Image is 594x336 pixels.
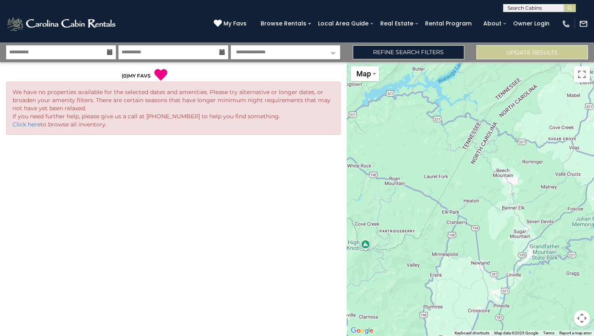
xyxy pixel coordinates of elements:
[562,19,571,28] img: phone-regular-white.png
[574,310,590,326] button: Map camera controls
[579,19,588,28] img: mail-regular-white.png
[376,17,417,30] a: Real Estate
[349,325,375,336] a: Open this area in Google Maps (opens a new window)
[314,17,373,30] a: Local Area Guide
[214,19,249,28] a: My Favs
[349,325,375,336] img: Google
[559,331,592,335] a: Report a map error
[479,17,506,30] a: About
[455,330,489,336] button: Keyboard shortcuts
[257,17,310,30] a: Browse Rentals
[509,17,554,30] a: Owner Login
[122,73,151,79] a: (0)MY FAVS
[356,69,371,78] span: Map
[122,73,128,79] span: ( )
[13,88,334,128] p: We have no properties available for the selected dates and amenities. Please try alternative or l...
[123,73,126,79] span: 0
[223,19,246,28] span: My Favs
[353,45,464,59] a: Refine Search Filters
[543,331,554,335] a: Terms (opens in new tab)
[6,16,118,32] img: White-1-2.png
[476,45,588,59] button: Update Results
[351,66,379,81] button: Change map style
[574,66,590,82] button: Toggle fullscreen view
[494,331,538,335] span: Map data ©2025 Google
[421,17,476,30] a: Rental Program
[13,121,40,128] a: Click here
